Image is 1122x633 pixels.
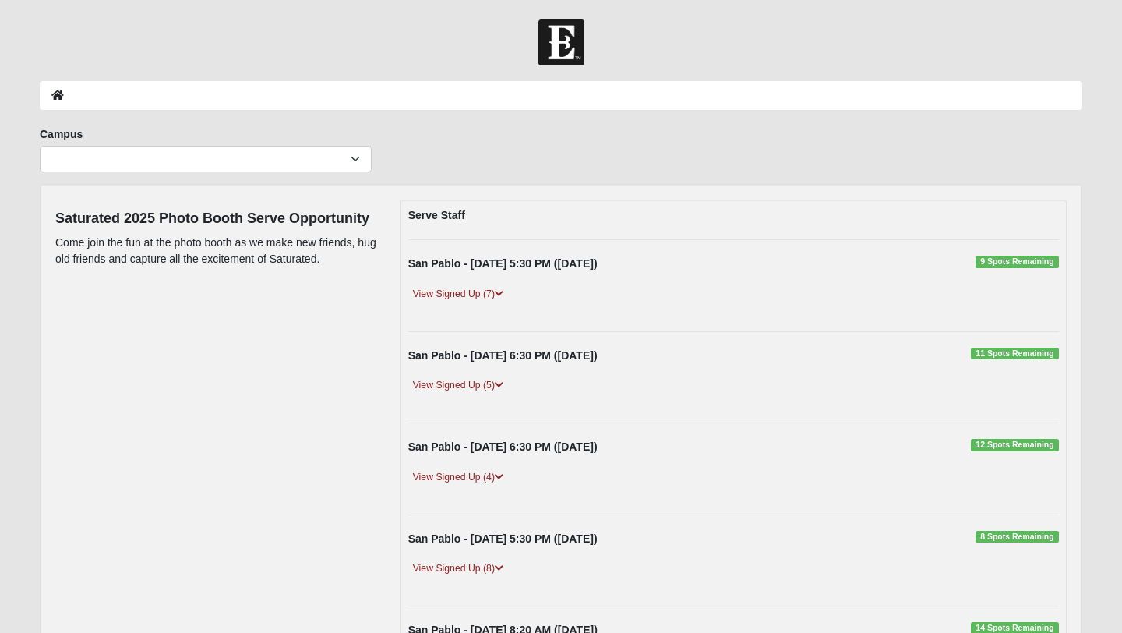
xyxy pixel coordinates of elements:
[408,377,508,394] a: View Signed Up (5)
[55,210,377,228] h4: Saturated 2025 Photo Booth Serve Opportunity
[976,531,1059,543] span: 8 Spots Remaining
[40,126,83,142] label: Campus
[408,349,598,362] strong: San Pablo - [DATE] 6:30 PM ([DATE])
[408,257,598,270] strong: San Pablo - [DATE] 5:30 PM ([DATE])
[538,19,584,65] img: Church of Eleven22 Logo
[55,235,377,267] p: Come join the fun at the photo booth as we make new friends, hug old friends and capture all the ...
[408,440,598,453] strong: San Pablo - [DATE] 6:30 PM ([DATE])
[971,439,1059,451] span: 12 Spots Remaining
[408,469,508,486] a: View Signed Up (4)
[408,561,508,577] a: View Signed Up (8)
[408,532,598,545] strong: San Pablo - [DATE] 5:30 PM ([DATE])
[408,209,465,221] strong: Serve Staff
[408,286,508,302] a: View Signed Up (7)
[976,256,1059,268] span: 9 Spots Remaining
[971,348,1059,360] span: 11 Spots Remaining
